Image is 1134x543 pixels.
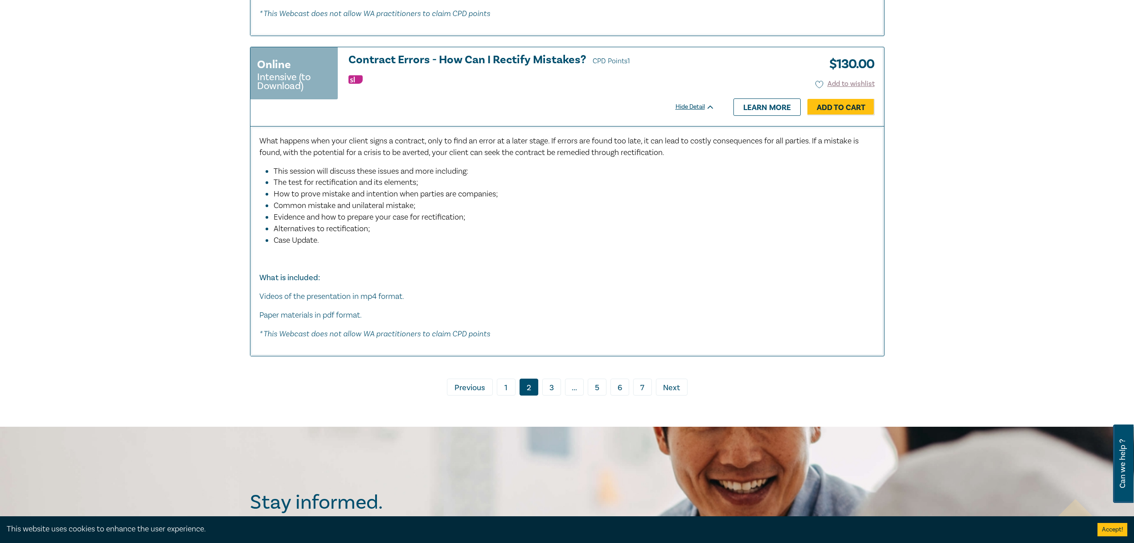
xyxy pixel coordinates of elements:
[274,189,498,199] span: How to prove mistake and intention when parties are companies;
[1097,523,1127,536] button: Accept cookies
[823,54,875,74] h3: $ 130.00
[542,379,561,396] a: 3
[274,177,418,188] span: The test for rectification and its elements;
[259,310,875,321] p: Paper materials in pdf format.
[610,379,629,396] a: 6
[815,79,875,89] button: Add to wishlist
[733,98,801,115] a: Learn more
[520,379,538,396] a: 2
[257,73,331,90] small: Intensive (to Download)
[259,273,320,283] strong: What is included:
[348,54,715,67] a: Contract Errors - How Can I Rectify Mistakes? CPD Points1
[588,379,606,396] a: 5
[274,200,416,211] span: Common mistake and unilateral mistake;
[259,136,859,158] span: What happens when your client signs a contract, only to find an error at a later stage. If errors...
[593,57,630,65] span: CPD Points 1
[633,379,652,396] a: 7
[656,379,688,396] a: Next
[497,379,516,396] a: 1
[274,235,319,245] span: Case Update.
[257,57,291,73] h3: Online
[274,212,466,222] span: Evidence and how to prepare your case for rectification;
[348,75,363,84] img: Substantive Law
[259,291,875,302] p: Videos of the presentation in mp4 format.
[1118,430,1127,498] span: Can we help ?
[348,54,715,67] h3: Contract Errors - How Can I Rectify Mistakes?
[7,523,1084,535] div: This website uses cookies to enhance the user experience.
[274,166,468,176] span: This session will discuss these issues and more including:
[250,491,460,514] h2: Stay informed.
[675,102,725,111] div: Hide Detail
[447,379,493,396] a: Previous
[259,329,490,338] em: * This Webcast does not allow WA practitioners to claim CPD points
[454,382,485,394] span: Previous
[663,382,680,394] span: Next
[565,379,584,396] span: ...
[274,224,370,234] span: Alternatives to rectification;
[807,99,875,116] a: Add to Cart
[259,8,490,18] em: * This Webcast does not allow WA practitioners to claim CPD points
